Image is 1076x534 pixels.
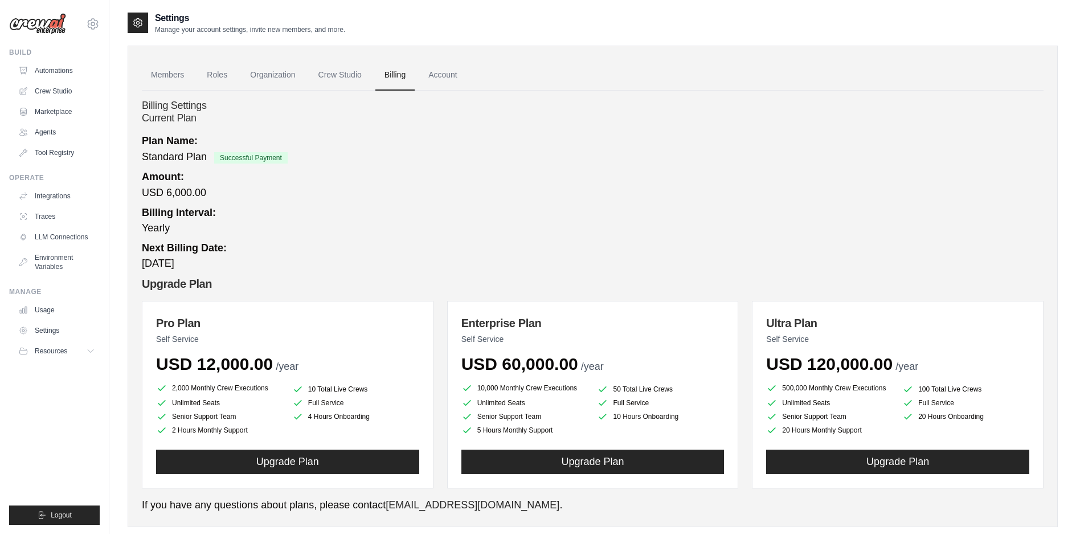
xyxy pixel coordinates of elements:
a: Account [419,60,467,91]
span: Standard Plan [142,151,207,162]
a: Integrations [14,187,100,205]
li: Full Service [597,397,724,409]
p: Self Service [156,333,419,345]
h3: Enterprise Plan [461,315,725,331]
span: /year [581,361,604,372]
span: USD 60,000.00 [461,354,578,373]
a: Members [142,60,193,91]
div: [DATE] [142,240,1044,271]
h3: Ultra Plan [766,315,1029,331]
span: Resources [35,347,67,356]
li: 10 Hours Onboarding [597,411,724,422]
button: Logout [9,506,100,525]
li: 10 Total Live Crews [292,384,419,395]
a: Roles [198,60,236,91]
h2: Settings [155,11,345,25]
li: Unlimited Seats [461,397,588,409]
li: Unlimited Seats [766,397,893,409]
h2: Upgrade Plan [142,276,1044,292]
strong: Next Billing Date: [142,242,227,254]
h4: Billing Settings [142,100,1044,112]
div: Build [9,48,100,57]
span: /year [895,361,918,372]
span: Logout [51,511,72,520]
li: 50 Total Live Crews [597,384,724,395]
span: USD 6,000.00 [142,187,206,198]
div: Manage [9,287,100,296]
h3: Pro Plan [156,315,419,331]
span: Successful Payment [214,152,288,164]
a: Settings [14,321,100,340]
li: 20 Hours Monthly Support [766,425,893,436]
a: [EMAIL_ADDRESS][DOMAIN_NAME] [386,499,559,511]
li: 20 Hours Onboarding [902,411,1029,422]
a: Marketplace [14,103,100,121]
li: Unlimited Seats [156,397,283,409]
li: 100 Total Live Crews [902,384,1029,395]
span: USD 120,000.00 [766,354,893,373]
a: Traces [14,207,100,226]
strong: Plan Name: [142,135,198,146]
a: Crew Studio [309,60,371,91]
button: Resources [14,342,100,360]
p: Self Service [461,333,725,345]
a: Environment Variables [14,248,100,276]
a: Crew Studio [14,82,100,100]
a: LLM Connections [14,228,100,246]
li: 500,000 Monthly Crew Executions [766,381,893,395]
a: Tool Registry [14,144,100,162]
button: Upgrade Plan [766,450,1029,474]
a: Agents [14,123,100,141]
li: 2 Hours Monthly Support [156,425,283,436]
a: Automations [14,62,100,80]
strong: Billing Interval: [142,207,216,218]
p: If you have any questions about plans, please contact . [142,498,1044,513]
a: Organization [241,60,304,91]
li: 10,000 Monthly Crew Executions [461,381,588,395]
img: Logo [9,13,66,35]
li: Senior Support Team [156,411,283,422]
li: 5 Hours Monthly Support [461,425,588,436]
div: Operate [9,173,100,182]
h2: Current Plan [142,112,1044,125]
div: Yearly [142,205,1044,236]
p: Manage your account settings, invite new members, and more. [155,25,345,34]
span: /year [276,361,298,372]
li: 2,000 Monthly Crew Executions [156,381,283,395]
button: Upgrade Plan [156,450,419,474]
li: Full Service [292,397,419,409]
button: Upgrade Plan [461,450,725,474]
a: Usage [14,301,100,319]
a: Billing [375,60,415,91]
strong: Amount: [142,171,184,182]
li: 4 Hours Onboarding [292,411,419,422]
li: Senior Support Team [766,411,893,422]
li: Full Service [902,397,1029,409]
p: Self Service [766,333,1029,345]
li: Senior Support Team [461,411,588,422]
span: USD 12,000.00 [156,354,273,373]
